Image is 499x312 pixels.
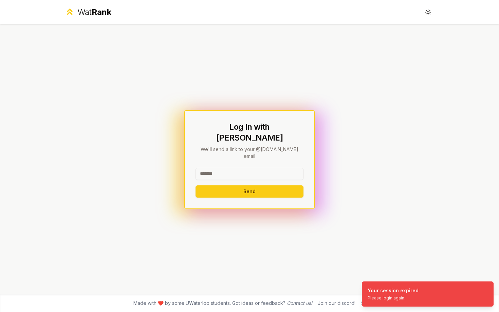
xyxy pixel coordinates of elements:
[287,300,312,306] a: Contact us!
[77,7,111,18] div: Wat
[368,295,419,301] div: Please login again.
[133,300,312,307] span: Made with ❤️ by some UWaterloo students. Got ideas or feedback?
[196,185,303,198] button: Send
[196,146,303,160] p: We'll send a link to your @[DOMAIN_NAME] email
[65,7,111,18] a: WatRank
[196,122,303,143] h1: Log In with [PERSON_NAME]
[368,287,419,294] div: Your session expired
[92,7,111,17] span: Rank
[318,300,355,307] div: Join our discord!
